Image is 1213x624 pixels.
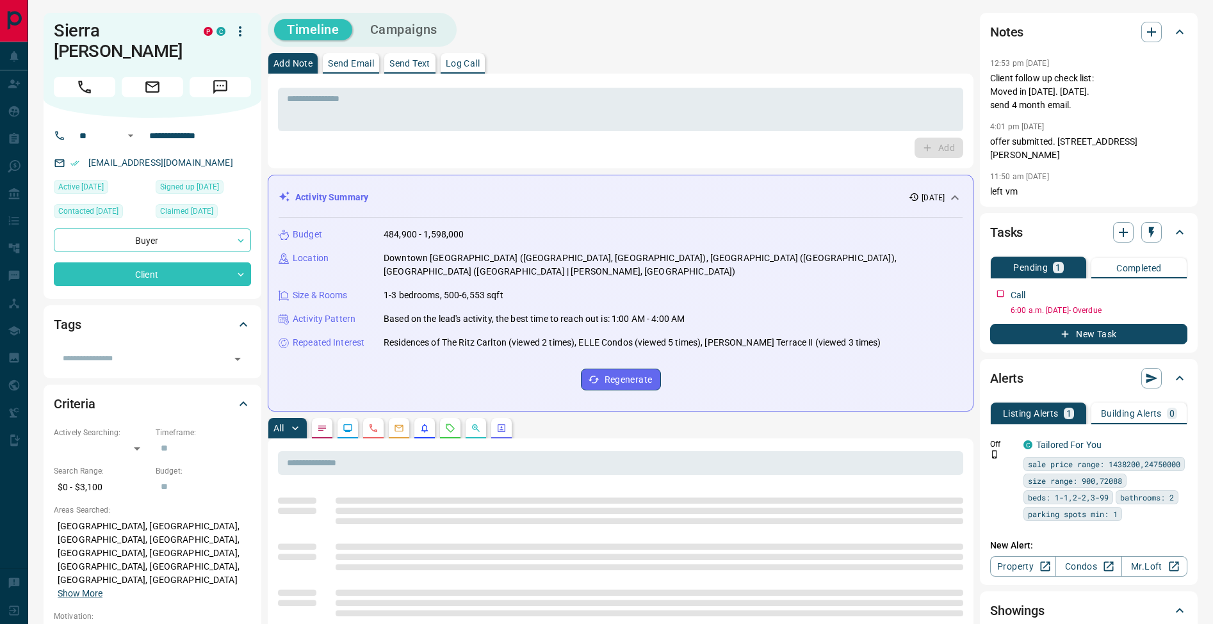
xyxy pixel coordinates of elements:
[204,27,213,36] div: property.ca
[990,324,1187,344] button: New Task
[990,135,1187,162] p: offer submitted. [STREET_ADDRESS][PERSON_NAME]
[1055,556,1121,577] a: Condos
[273,59,313,68] p: Add Note
[1066,409,1071,418] p: 1
[58,205,118,218] span: Contacted [DATE]
[58,587,102,600] button: Show More
[54,180,149,198] div: Fri Aug 08 2025
[122,77,183,97] span: Email
[990,17,1187,47] div: Notes
[54,465,149,477] p: Search Range:
[293,228,322,241] p: Budget
[990,217,1187,248] div: Tasks
[384,336,881,349] p: Residences of The Ritz Carlton (viewed 2 times), ELLE Condos (viewed 5 times), [PERSON_NAME] Terr...
[394,423,404,433] svg: Emails
[54,504,251,516] p: Areas Searched:
[990,600,1045,621] h2: Showings
[293,252,329,265] p: Location
[160,180,219,193] span: Signed up [DATE]
[229,350,247,368] button: Open
[54,477,149,498] p: $0 - $3,100
[88,157,233,168] a: [EMAIL_ADDRESS][DOMAIN_NAME]
[1055,263,1061,272] p: 1
[54,427,149,438] p: Actively Searching:
[384,312,685,326] p: Based on the lead's activity, the best time to reach out is: 1:00 AM - 4:00 AM
[58,180,104,193] span: Active [DATE]
[1013,263,1048,272] p: Pending
[156,427,251,438] p: Timeframe:
[1036,440,1102,450] a: Tailored For You
[1011,305,1187,316] p: 6:00 a.m. [DATE] - Overdue
[54,309,251,340] div: Tags
[389,59,430,68] p: Send Text
[1101,409,1162,418] p: Building Alerts
[273,424,284,433] p: All
[990,222,1023,243] h2: Tasks
[54,20,184,61] h1: Sierra [PERSON_NAME]
[990,368,1023,388] h2: Alerts
[1028,458,1180,470] span: sale price range: 1438200,24750000
[1121,556,1187,577] a: Mr.Loft
[190,77,251,97] span: Message
[1028,474,1122,487] span: size range: 900,72088
[293,312,355,326] p: Activity Pattern
[54,77,115,97] span: Call
[990,450,999,459] svg: Push Notification Only
[581,369,661,390] button: Regenerate
[123,128,138,143] button: Open
[216,27,225,36] div: condos.ca
[384,289,503,302] p: 1-3 bedrooms, 500-6,553 sqft
[156,180,251,198] div: Fri Jul 08 2022
[1003,409,1059,418] p: Listing Alerts
[990,185,1187,198] p: left vm
[990,363,1187,394] div: Alerts
[54,204,149,222] div: Wed Aug 17 2022
[274,19,352,40] button: Timeline
[990,438,1016,450] p: Off
[54,388,251,419] div: Criteria
[54,228,251,252] div: Buyer
[293,336,364,349] p: Repeated Interest
[496,423,507,433] svg: Agent Actions
[293,289,348,302] p: Size & Rooms
[384,252,963,278] p: Downtown [GEOGRAPHIC_DATA] ([GEOGRAPHIC_DATA], [GEOGRAPHIC_DATA]), [GEOGRAPHIC_DATA] ([GEOGRAPHIC...
[990,122,1045,131] p: 4:01 pm [DATE]
[419,423,430,433] svg: Listing Alerts
[990,22,1023,42] h2: Notes
[54,262,251,286] div: Client
[70,159,79,168] svg: Email Verified
[54,314,81,335] h2: Tags
[446,59,480,68] p: Log Call
[990,539,1187,552] p: New Alert:
[279,186,963,209] div: Activity Summary[DATE]
[1120,491,1174,504] span: bathrooms: 2
[384,228,464,241] p: 484,900 - 1,598,000
[990,172,1049,181] p: 11:50 am [DATE]
[990,72,1187,112] p: Client follow up check list: Moved in [DATE]. [DATE]. send 4 month email.
[1028,508,1118,520] span: parking spots min: 1
[990,59,1049,68] p: 12:53 pm [DATE]
[54,394,95,414] h2: Criteria
[1028,491,1109,504] span: beds: 1-1,2-2,3-99
[156,465,251,477] p: Budget:
[1023,440,1032,449] div: condos.ca
[156,204,251,222] div: Fri Jul 08 2022
[54,611,251,622] p: Motivation:
[368,423,379,433] svg: Calls
[357,19,450,40] button: Campaigns
[295,191,368,204] p: Activity Summary
[317,423,327,433] svg: Notes
[471,423,481,433] svg: Opportunities
[54,516,251,604] p: [GEOGRAPHIC_DATA], [GEOGRAPHIC_DATA], [GEOGRAPHIC_DATA], [GEOGRAPHIC_DATA], [GEOGRAPHIC_DATA], [G...
[445,423,455,433] svg: Requests
[343,423,353,433] svg: Lead Browsing Activity
[160,205,213,218] span: Claimed [DATE]
[1011,289,1026,302] p: Call
[990,556,1056,577] a: Property
[1116,264,1162,273] p: Completed
[328,59,374,68] p: Send Email
[1169,409,1175,418] p: 0
[922,192,945,204] p: [DATE]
